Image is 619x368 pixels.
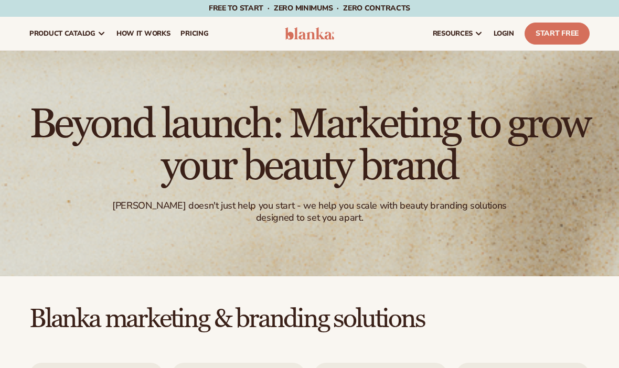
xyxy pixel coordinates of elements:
div: [PERSON_NAME] doesn't just help you start - we help you scale with beauty branding solutions desi... [109,200,510,224]
span: How It Works [116,29,170,38]
h1: Beyond launch: Marketing to grow your beauty brand [21,103,598,187]
a: Start Free [525,23,590,45]
a: resources [428,17,488,50]
img: logo [285,27,334,40]
a: pricing [175,17,214,50]
span: product catalog [29,29,95,38]
a: product catalog [24,17,111,50]
a: LOGIN [488,17,519,50]
span: resources [433,29,473,38]
span: pricing [180,29,208,38]
a: How It Works [111,17,176,50]
span: LOGIN [494,29,514,38]
span: Free to start · ZERO minimums · ZERO contracts [209,3,410,13]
